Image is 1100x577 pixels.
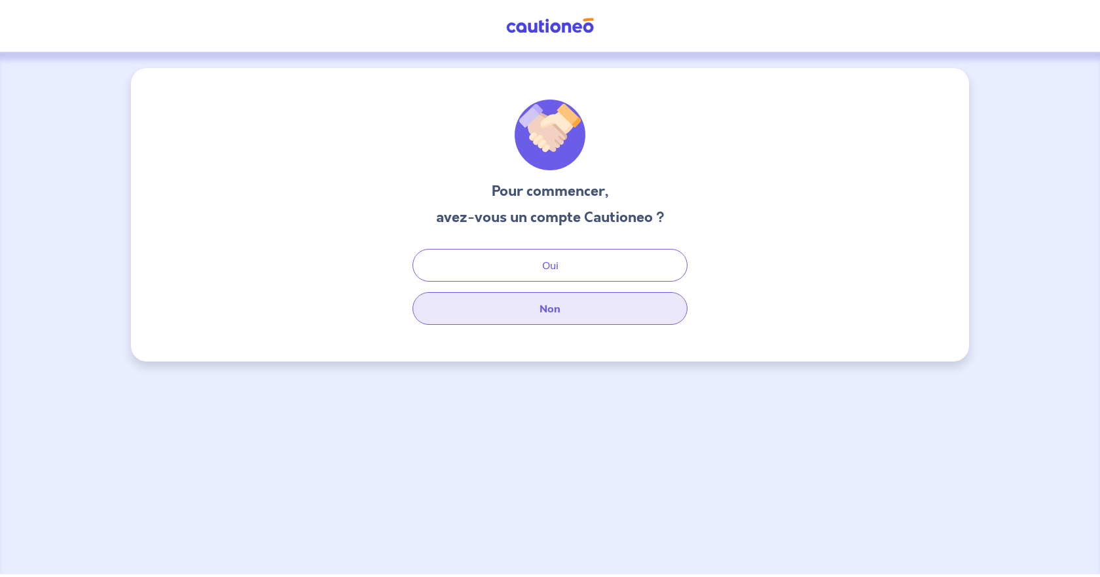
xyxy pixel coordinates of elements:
[515,100,585,170] img: illu_welcome.svg
[436,207,665,228] h3: avez-vous un compte Cautioneo ?
[436,181,665,202] h3: Pour commencer,
[501,18,599,34] img: Cautioneo
[412,292,687,325] button: Non
[412,249,687,282] button: Oui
